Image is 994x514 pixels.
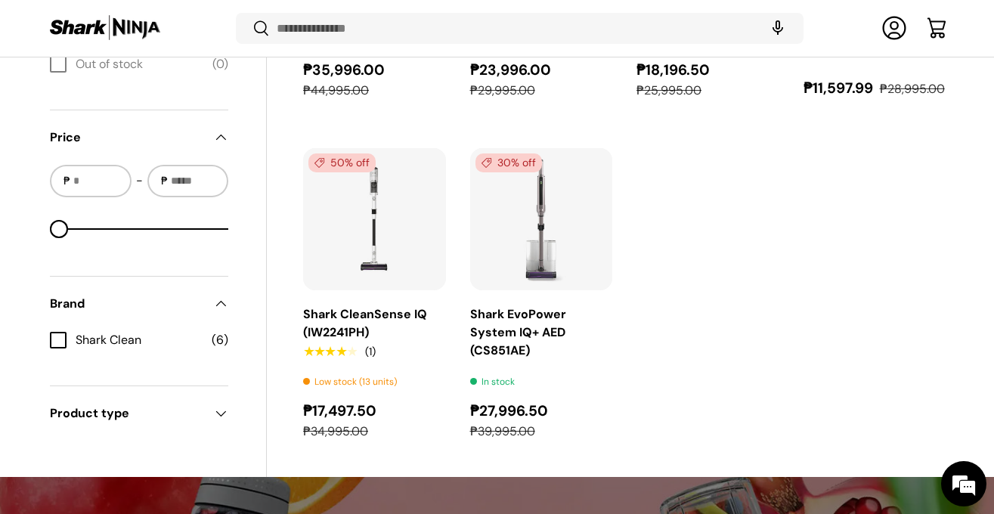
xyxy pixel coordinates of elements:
[159,173,169,189] span: ₱
[475,153,542,172] span: 30% off
[50,404,204,423] span: Product type
[212,331,228,349] span: (6)
[50,128,204,147] span: Price
[754,12,802,45] speech-search-button: Search by voice
[76,55,203,73] span: Out of stock
[50,386,228,441] summary: Product type
[62,173,72,189] span: ₱
[79,85,254,104] div: Chat with us now
[136,172,143,190] span: -
[50,277,228,331] summary: Brand
[88,158,209,311] span: We're online!
[303,306,427,340] a: Shark CleanSense IQ (IW2241PH)
[76,331,203,349] span: Shark Clean
[470,306,566,358] a: Shark EvoPower System IQ+ AED (CS851AE)
[308,153,376,172] span: 50% off
[50,295,204,313] span: Brand
[8,348,288,401] textarea: Type your message and hit 'Enter'
[248,8,284,44] div: Minimize live chat window
[303,148,446,291] a: Shark CleanSense IQ (IW2241PH)
[50,110,228,165] summary: Price
[48,14,162,43] img: Shark Ninja Philippines
[303,148,446,291] img: shark-kion-iw2241-full-view-shark-ninja-philippines
[212,55,228,73] span: (0)
[470,148,613,291] a: Shark EvoPower System IQ+ AED (CS851AE)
